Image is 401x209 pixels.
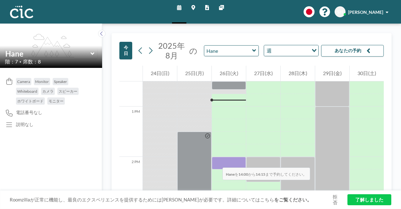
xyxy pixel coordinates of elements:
input: Search for option [273,47,308,55]
span: Camera [17,79,30,84]
button: 今日 [119,42,132,59]
span: SH [337,9,343,15]
span: Whiteboard [17,89,37,94]
div: 28日(木) [281,66,315,81]
div: 1 PM [119,107,143,157]
span: Roomzillaが正常に機能し、最良のエクスペリエンスを提供するためには[PERSON_NAME]が必要です。詳細についてはこちら [10,197,330,203]
input: Hane [5,49,91,58]
span: の [189,46,197,56]
b: Hane [226,172,235,177]
input: Hane [204,46,252,56]
a: をご覧ください。 [274,197,312,202]
div: 30日(土) [350,66,384,81]
div: 2 PM [119,157,143,207]
span: 週 [265,47,273,55]
span: 2025年8月 [158,41,185,60]
span: Speaker [54,79,67,84]
button: あなたの予約 [321,45,384,57]
span: カメラ [42,89,54,94]
div: 26日(火) [212,66,246,81]
span: 階：7 [5,58,18,65]
div: 12 PM [119,56,143,107]
b: 14:15 [256,172,265,177]
span: 電話番号なし [16,110,42,115]
b: 14:00 [238,172,248,177]
span: スピーカー [59,89,77,94]
a: 了解しました [347,194,391,205]
a: 拒否 [330,194,340,206]
div: 説明なし [16,122,34,127]
div: 25日(月) [177,66,211,81]
span: • [19,60,21,64]
span: ホワイトボード [17,99,44,103]
img: organization-logo [10,6,33,18]
span: を から まで予約してください。 [222,168,310,180]
span: 席数：8 [23,58,41,65]
div: 29日(金) [315,66,349,81]
div: 27日(水) [246,66,280,81]
div: Search for option [264,45,318,56]
div: 24日(日) [143,66,177,81]
span: モニター [49,99,64,103]
span: [PERSON_NAME] [348,9,383,15]
span: Monitor [35,79,49,84]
